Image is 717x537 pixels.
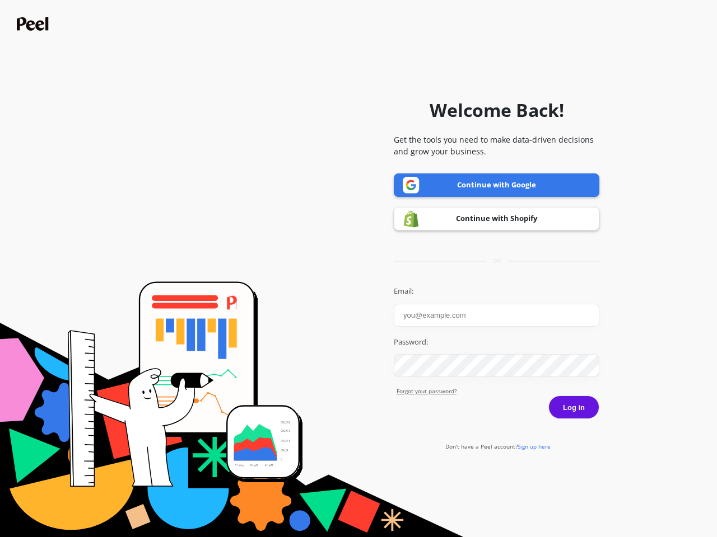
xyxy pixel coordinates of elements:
span: Sign up here [518,442,551,450]
div: or [394,257,599,265]
a: Continue with Google [394,173,599,197]
img: Peel [17,17,52,31]
a: Forgot yout password? [397,387,599,395]
p: Get the tools you need to make data-driven decisions and grow your business. [394,134,599,157]
h1: Welcome Back! [430,97,564,124]
input: you@example.com [394,304,599,327]
img: Shopify logo [403,210,420,228]
img: Google logo [403,177,420,194]
button: Log in [548,395,599,419]
label: Email: [394,286,599,297]
a: Continue with Shopify [394,207,599,230]
a: Don't have a Peel account?Sign up here [445,442,551,450]
label: Password: [394,337,599,348]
